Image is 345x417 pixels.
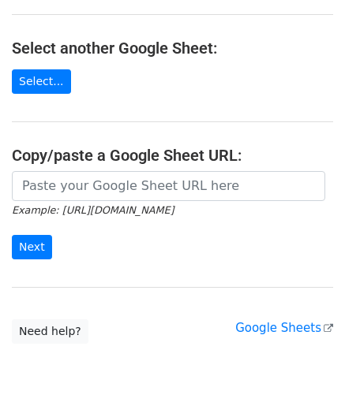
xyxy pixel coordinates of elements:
[12,146,333,165] h4: Copy/paste a Google Sheet URL:
[12,235,52,259] input: Next
[12,69,71,94] a: Select...
[235,321,333,335] a: Google Sheets
[12,204,174,216] small: Example: [URL][DOMAIN_NAME]
[12,319,88,344] a: Need help?
[12,171,325,201] input: Paste your Google Sheet URL here
[266,341,345,417] iframe: Chat Widget
[12,39,333,58] h4: Select another Google Sheet:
